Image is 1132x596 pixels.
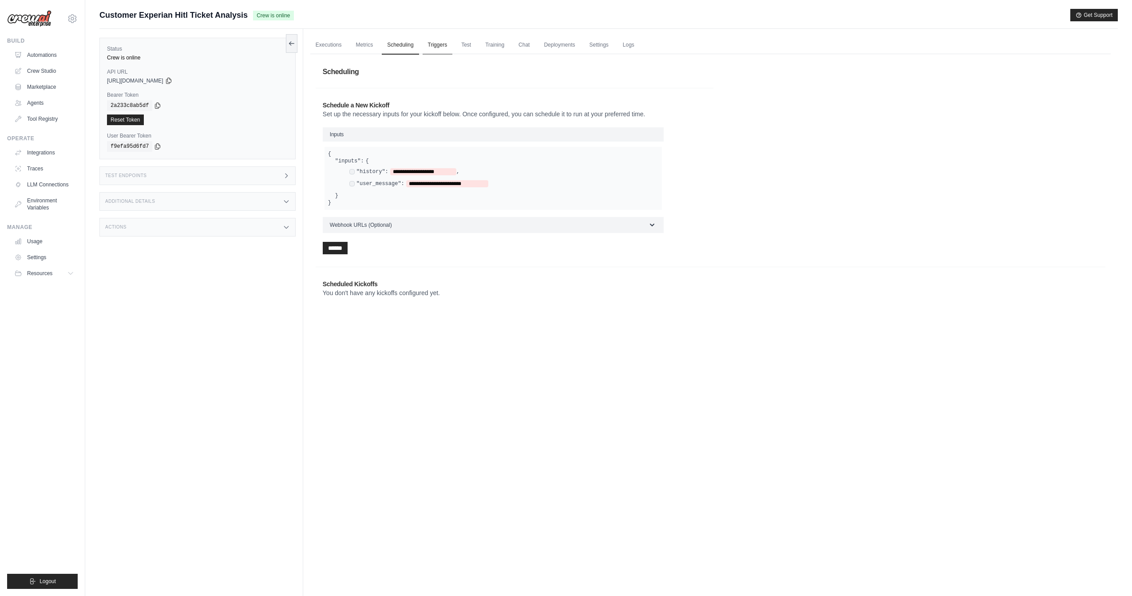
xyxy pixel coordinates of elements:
[323,280,1098,288] h2: Scheduled Kickoffs
[351,36,379,55] a: Metrics
[456,36,476,55] a: Test
[107,45,288,52] label: Status
[7,224,78,231] div: Manage
[1070,9,1118,21] button: Get Support
[330,131,344,138] span: Inputs
[11,80,78,94] a: Marketplace
[107,54,288,61] div: Crew is online
[40,578,56,585] span: Logout
[323,110,706,118] p: Set up the necessary inputs for your kickoff below. Once configured, you can schedule it to run a...
[105,225,127,230] h3: Actions
[323,217,664,233] button: Webhook URLs (Optional)
[105,199,155,204] h3: Additional Details
[11,178,78,192] a: LLM Connections
[356,168,388,175] label: "history":
[11,193,78,215] a: Environment Variables
[107,100,152,111] code: 2a233c8ab5df
[11,112,78,126] a: Tool Registry
[107,77,163,84] span: [URL][DOMAIN_NAME]
[335,158,364,165] label: "inputs":
[107,141,152,152] code: f9efa95d6fd7
[11,162,78,176] a: Traces
[423,36,453,55] a: Triggers
[11,234,78,249] a: Usage
[328,200,331,206] span: }
[538,36,580,55] a: Deployments
[323,101,706,110] h2: Schedule a New Kickoff
[107,68,288,75] label: API URL
[11,146,78,160] a: Integrations
[11,250,78,264] a: Settings
[27,270,52,277] span: Resources
[323,288,707,297] p: You don't have any kickoffs configured yet.
[456,168,459,175] span: ,
[107,114,144,125] a: Reset Token
[310,36,347,55] a: Executions
[11,96,78,110] a: Agents
[99,9,248,21] span: Customer Experian Hitl Ticket Analysis
[11,266,78,280] button: Resources
[330,221,392,229] span: Webhook URLs (Optional)
[382,36,419,55] a: Scheduling
[107,132,288,139] label: User Bearer Token
[328,151,331,157] span: {
[335,192,338,199] span: }
[11,48,78,62] a: Automations
[7,10,51,27] img: Logo
[617,36,640,55] a: Logs
[356,180,404,187] label: "user_message":
[107,91,288,99] label: Bearer Token
[513,36,535,55] a: Chat
[584,36,613,55] a: Settings
[316,59,1105,84] h1: Scheduling
[11,64,78,78] a: Crew Studio
[7,574,78,589] button: Logout
[253,11,293,20] span: Crew is online
[7,37,78,44] div: Build
[480,36,510,55] a: Training
[366,158,369,165] span: {
[7,135,78,142] div: Operate
[105,173,147,178] h3: Test Endpoints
